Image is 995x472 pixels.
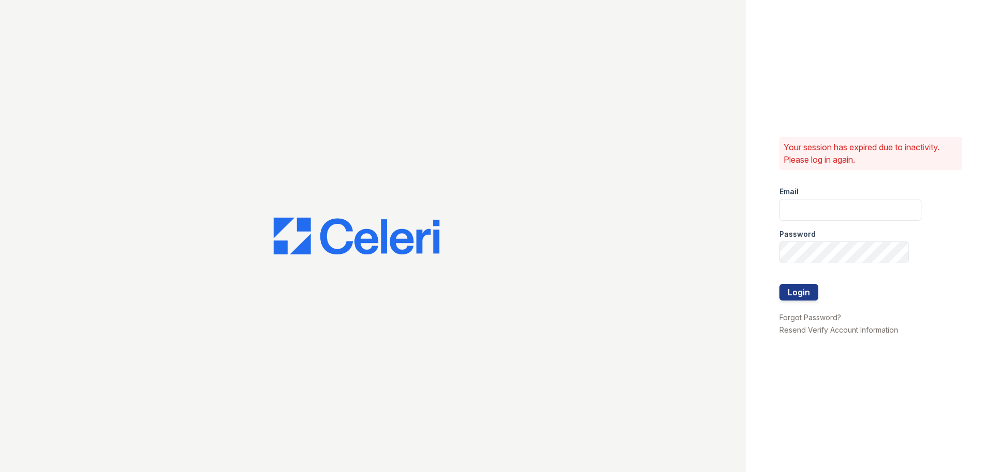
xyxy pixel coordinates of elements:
[779,325,898,334] a: Resend Verify Account Information
[779,229,816,239] label: Password
[779,313,841,322] a: Forgot Password?
[274,218,439,255] img: CE_Logo_Blue-a8612792a0a2168367f1c8372b55b34899dd931a85d93a1a3d3e32e68fde9ad4.png
[779,187,799,197] label: Email
[779,284,818,301] button: Login
[784,141,958,166] p: Your session has expired due to inactivity. Please log in again.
